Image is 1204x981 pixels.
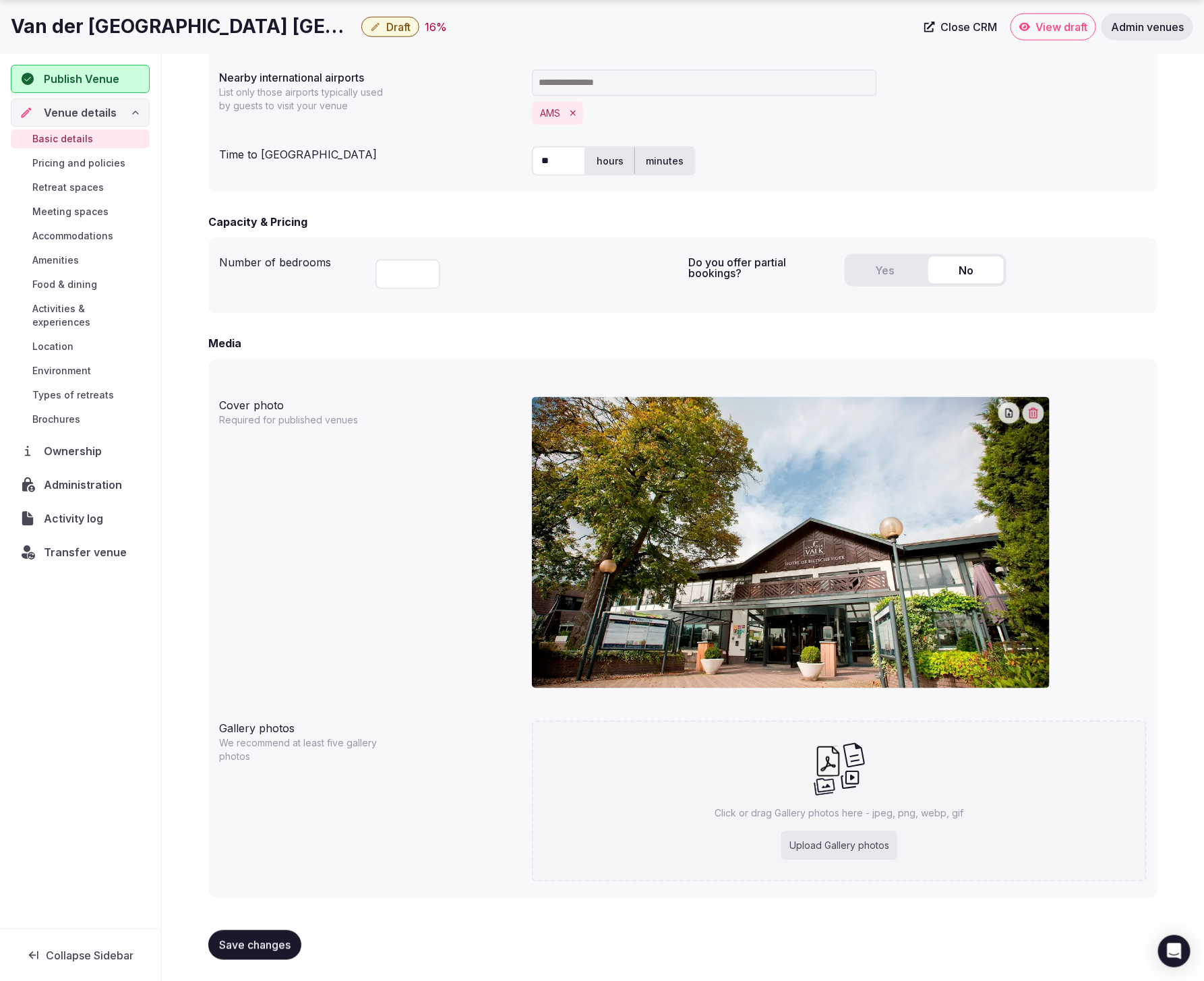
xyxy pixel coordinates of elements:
[688,257,834,278] label: Do you offer partial bookings?
[386,20,411,34] span: Draft
[425,19,447,35] div: 16 %
[11,386,150,405] a: Types of retreats
[44,544,127,560] span: Transfer venue
[781,831,897,861] div: Upload Gallery photos
[219,392,521,413] div: Cover photo
[532,397,1050,688] img: Van der Valk Hotel De Bilt - Utrecht-netherlands-hero image.webp
[11,437,150,465] a: Ownership
[11,941,150,970] button: Collapse Sidebar
[928,257,1004,284] button: No
[11,299,150,332] a: Activities & experiences
[32,413,80,426] span: Brochures
[208,335,241,351] h2: Media
[11,178,150,197] a: Retreat spaces
[11,227,150,245] a: Accommodations
[32,254,79,267] span: Amenities
[11,251,150,270] a: Amenities
[46,949,133,962] span: Collapse Sidebar
[32,205,109,218] span: Meeting spaces
[44,477,127,493] span: Administration
[11,129,150,148] a: Basic details
[44,105,117,121] span: Venue details
[32,364,91,378] span: Environment
[11,337,150,356] a: Location
[219,249,365,270] div: Number of bedrooms
[208,930,301,960] button: Save changes
[11,471,150,499] a: Administration
[361,17,419,37] button: Draft
[11,65,150,93] button: Publish Venue
[916,13,1005,40] a: Close CRM
[11,13,356,40] h1: Van der [GEOGRAPHIC_DATA] [GEOGRAPHIC_DATA]
[44,443,107,459] span: Ownership
[32,229,113,243] span: Accommodations
[32,388,114,402] span: Types of retreats
[1111,20,1184,34] span: Admin venues
[1102,13,1193,40] a: Admin venues
[11,538,150,566] button: Transfer venue
[11,154,150,173] a: Pricing and policies
[32,181,104,194] span: Retreat spaces
[32,278,97,291] span: Food & dining
[940,20,997,34] span: Close CRM
[1011,13,1096,40] a: View draft
[219,939,291,952] span: Save changes
[1035,20,1087,34] span: View draft
[219,737,392,764] p: We recommend at least five gallery photos
[11,202,150,221] a: Meeting spaces
[44,510,109,527] span: Activity log
[11,275,150,294] a: Food & dining
[11,504,150,533] a: Activity log
[11,361,150,380] a: Environment
[32,302,144,329] span: Activities & experiences
[219,413,392,427] p: Required for published venues
[715,807,964,821] p: Click or drag Gallery photos here - jpeg, png, webp, gif
[11,410,150,429] a: Brochures
[32,156,125,170] span: Pricing and policies
[44,71,119,87] span: Publish Venue
[32,132,93,146] span: Basic details
[425,19,447,35] button: 16%
[847,257,923,284] button: Yes
[1158,935,1191,968] div: Open Intercom Messenger
[32,340,73,353] span: Location
[219,715,521,737] div: Gallery photos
